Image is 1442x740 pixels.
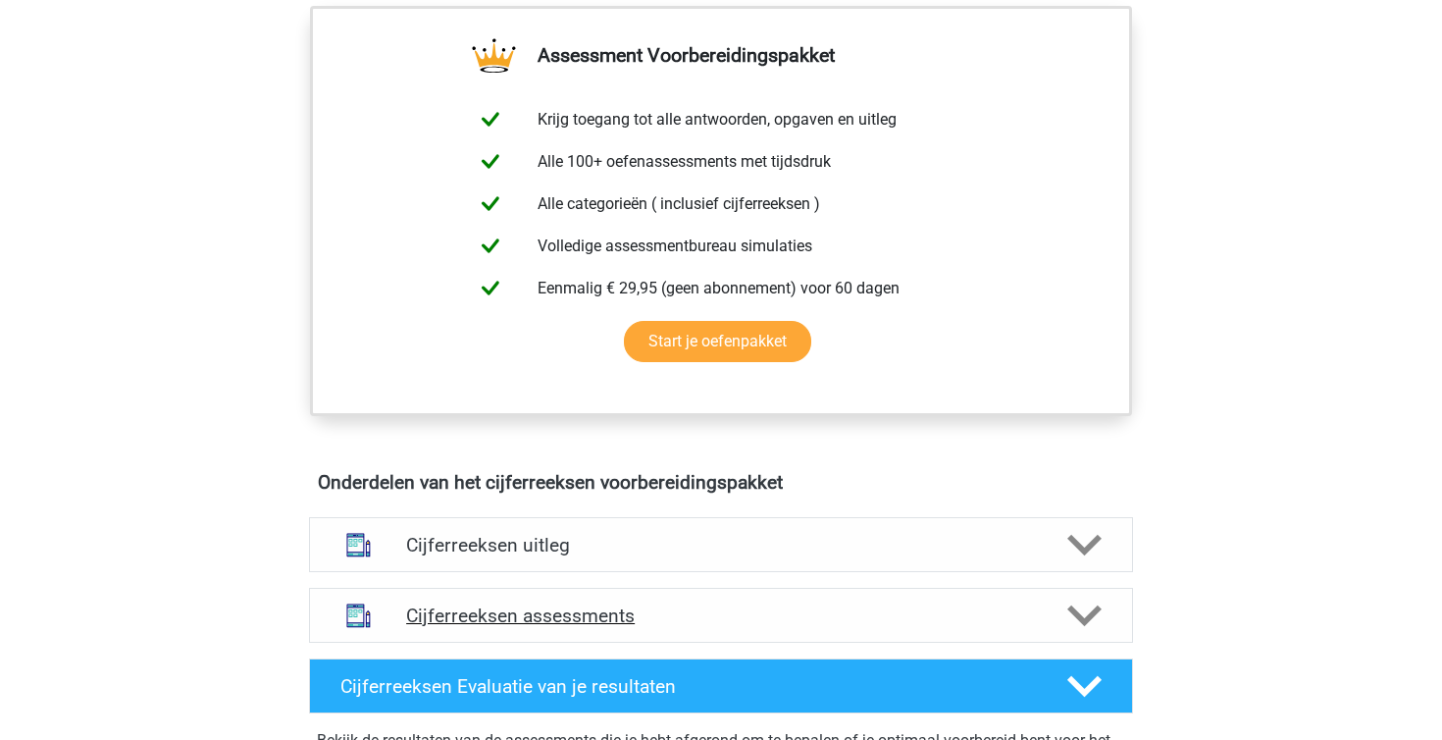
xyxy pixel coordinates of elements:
[406,534,1036,556] h4: Cijferreeksen uitleg
[301,588,1141,643] a: assessments Cijferreeksen assessments
[301,659,1141,714] a: Cijferreeksen Evaluatie van je resultaten
[340,675,1036,698] h4: Cijferreeksen Evaluatie van je resultaten
[318,471,1124,494] h4: Onderdelen van het cijferreeksen voorbereidingspakket
[334,520,384,570] img: cijferreeksen uitleg
[301,517,1141,572] a: uitleg Cijferreeksen uitleg
[624,321,811,362] a: Start je oefenpakket
[334,591,384,641] img: cijferreeksen assessments
[406,605,1036,627] h4: Cijferreeksen assessments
